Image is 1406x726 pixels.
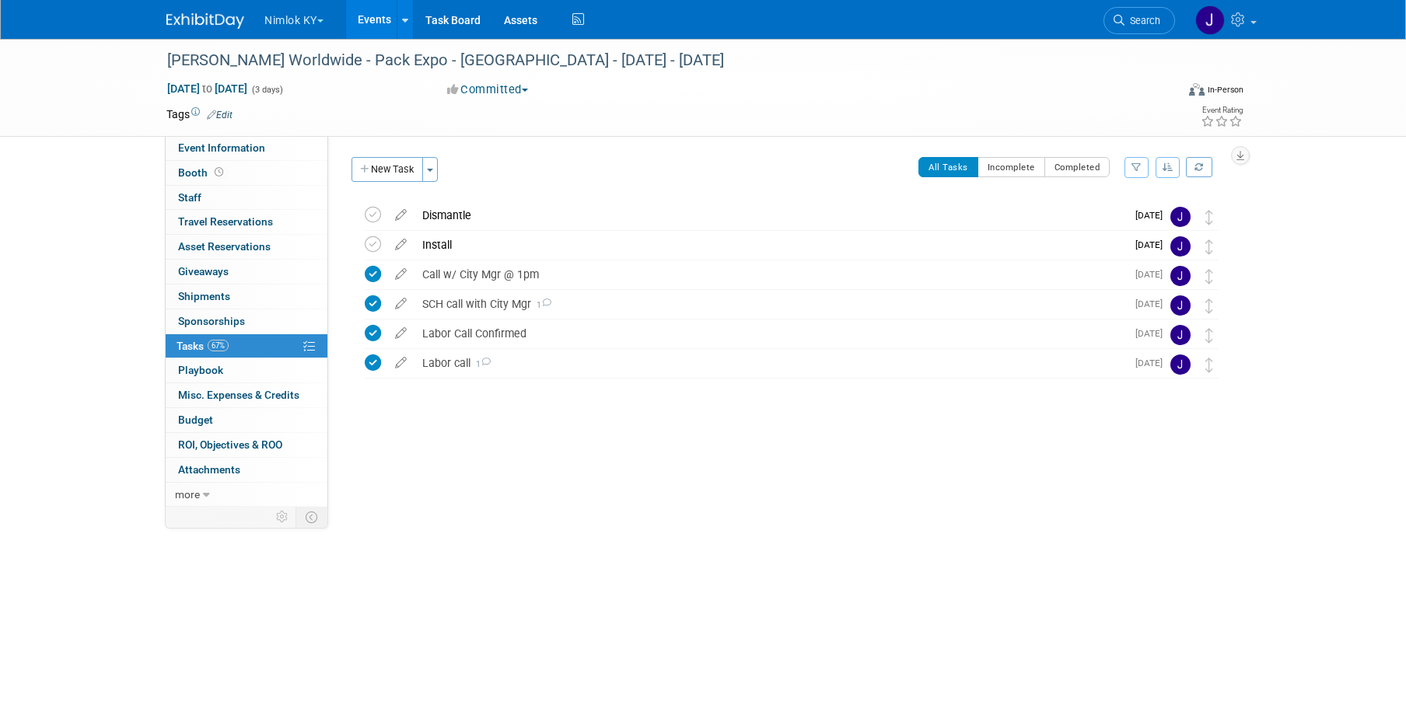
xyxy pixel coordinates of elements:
img: Jamie Dunn [1170,236,1191,257]
span: Booth [178,166,226,179]
span: 67% [208,340,229,351]
td: Toggle Event Tabs [296,507,328,527]
a: Tasks67% [166,334,327,358]
i: Move task [1205,239,1213,254]
span: Playbook [178,364,223,376]
span: [DATE] [1135,269,1170,280]
td: Personalize Event Tab Strip [269,507,296,527]
span: [DATE] [1135,358,1170,368]
div: Dismantle [414,202,1126,229]
a: Booth [166,161,327,185]
div: Install [414,232,1126,258]
span: [DATE] [DATE] [166,82,248,96]
span: Staff [178,191,201,204]
a: Edit [207,110,233,120]
a: Event Information [166,136,327,160]
button: New Task [351,157,423,182]
i: Move task [1205,328,1213,343]
i: Move task [1205,298,1213,313]
a: edit [387,238,414,252]
span: Travel Reservations [178,215,273,228]
td: Tags [166,106,233,122]
a: ROI, Objectives & ROO [166,433,327,457]
span: Sponsorships [178,315,245,327]
span: Misc. Expenses & Credits [178,389,299,401]
div: Labor Call Confirmed [414,320,1126,347]
div: Labor call [414,350,1126,376]
span: 1 [470,359,491,369]
a: more [166,483,327,507]
img: Jamie Dunn [1170,295,1191,316]
a: Asset Reservations [166,235,327,259]
a: edit [387,326,414,340]
span: Attachments [178,463,240,476]
div: Event Format [1083,81,1243,104]
i: Move task [1205,210,1213,225]
img: ExhibitDay [166,13,244,29]
div: SCH call with City Mgr [414,291,1126,317]
button: Incomplete [978,157,1045,177]
a: Sponsorships [166,309,327,333]
span: [DATE] [1135,239,1170,250]
a: Staff [166,186,327,210]
span: Giveaways [178,265,229,277]
span: ROI, Objectives & ROO [178,438,282,451]
span: Booth not reserved yet [212,166,226,178]
span: Event Information [178,141,265,154]
button: Committed [442,82,534,98]
a: Shipments [166,284,327,309]
span: (3 days) [250,85,283,95]
span: [DATE] [1135,210,1170,221]
a: Refresh [1186,157,1212,177]
div: In-Person [1207,84,1243,96]
a: edit [387,208,414,222]
span: 1 [531,300,551,310]
img: Jamie Dunn [1170,325,1191,345]
a: edit [387,297,414,311]
a: edit [387,267,414,281]
span: Asset Reservations [178,240,271,253]
a: Budget [166,408,327,432]
i: Move task [1205,358,1213,372]
i: Move task [1205,269,1213,284]
a: Attachments [166,458,327,482]
img: Jamie Dunn [1170,354,1191,375]
a: Giveaways [166,260,327,284]
div: Event Rating [1201,106,1243,114]
a: Playbook [166,358,327,382]
a: Search [1103,7,1175,34]
a: Travel Reservations [166,210,327,234]
a: edit [387,356,414,370]
span: Tasks [177,340,229,352]
span: Search [1124,15,1160,26]
button: All Tasks [918,157,978,177]
span: more [175,488,200,501]
span: [DATE] [1135,328,1170,339]
img: Jamie Dunn [1170,207,1191,227]
img: Format-Inperson.png [1189,83,1205,96]
div: Call w/ City Mgr @ 1pm [414,261,1126,288]
span: [DATE] [1135,298,1170,309]
img: Jamie Dunn [1195,5,1225,35]
a: Misc. Expenses & Credits [166,383,327,407]
div: [PERSON_NAME] Worldwide - Pack Expo - [GEOGRAPHIC_DATA] - [DATE] - [DATE] [162,47,1152,75]
button: Completed [1044,157,1110,177]
img: Jamie Dunn [1170,266,1191,286]
span: Shipments [178,290,230,302]
span: to [200,82,215,95]
span: Budget [178,414,213,426]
